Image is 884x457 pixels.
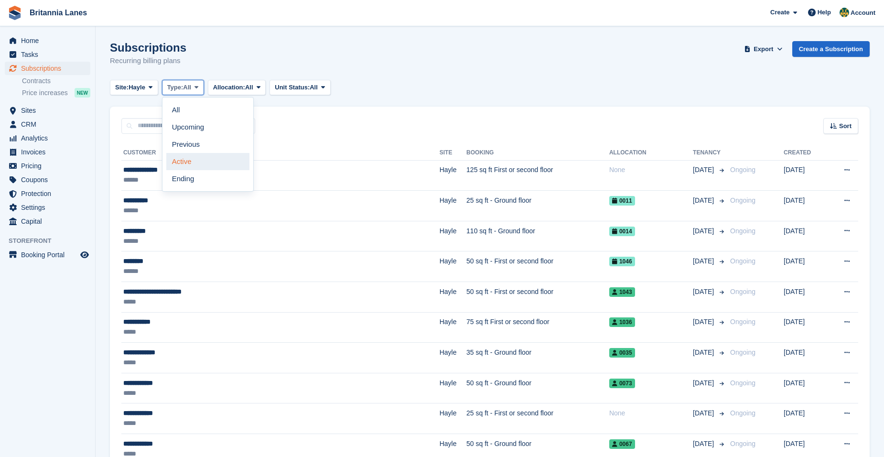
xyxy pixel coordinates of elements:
span: Ongoing [730,257,755,265]
span: 1043 [609,287,635,297]
span: Pricing [21,159,78,173]
td: Hayle [440,312,466,343]
span: Account [851,8,875,18]
span: Storefront [9,236,95,246]
button: Allocation: All [208,80,266,96]
span: Help [818,8,831,17]
a: Britannia Lanes [26,5,91,21]
button: Site: Hayle [110,80,158,96]
th: Booking [466,145,609,161]
span: CRM [21,118,78,131]
td: 50 sq ft - Ground floor [466,373,609,403]
span: Booking Portal [21,248,78,261]
a: menu [5,248,90,261]
span: Ongoing [730,348,755,356]
a: menu [5,131,90,145]
img: stora-icon-8386f47178a22dfd0bd8f6a31ec36ba5ce8667c1dd55bd0f319d3a0aa187defe.svg [8,6,22,20]
span: Ongoing [730,379,755,387]
td: [DATE] [784,251,827,282]
button: Type: All [162,80,204,96]
span: Create [770,8,789,17]
td: Hayle [440,160,466,191]
a: menu [5,173,90,186]
a: menu [5,201,90,214]
span: [DATE] [693,348,716,358]
td: [DATE] [784,191,827,221]
span: [DATE] [693,378,716,388]
span: Sort [839,121,852,131]
span: Subscriptions [21,62,78,75]
span: [DATE] [693,408,716,418]
td: 75 sq ft First or second floor [466,312,609,343]
th: Tenancy [693,145,726,161]
button: Export [743,41,785,57]
span: [DATE] [693,439,716,449]
td: [DATE] [784,403,827,434]
span: 1046 [609,257,635,266]
td: 125 sq ft First or second floor [466,160,609,191]
span: Unit Status: [275,83,310,92]
td: 50 sq ft - First or second floor [466,282,609,313]
div: None [609,408,693,418]
span: Site: [115,83,129,92]
img: Sarah Lane [840,8,849,17]
td: Hayle [440,282,466,313]
td: [DATE] [784,312,827,343]
td: Hayle [440,343,466,373]
span: 0035 [609,348,635,358]
span: Protection [21,187,78,200]
a: menu [5,187,90,200]
span: Allocation: [213,83,245,92]
span: Type: [167,83,183,92]
a: menu [5,104,90,117]
a: Active [166,153,249,170]
a: Create a Subscription [792,41,870,57]
span: Sites [21,104,78,117]
td: Hayle [440,403,466,434]
td: [DATE] [784,343,827,373]
span: 1036 [609,317,635,327]
td: Hayle [440,373,466,403]
a: menu [5,145,90,159]
button: Unit Status: All [270,80,330,96]
span: 0067 [609,439,635,449]
td: [DATE] [784,160,827,191]
td: 35 sq ft - Ground floor [466,343,609,373]
span: Home [21,34,78,47]
a: menu [5,48,90,61]
a: Upcoming [166,119,249,136]
th: Site [440,145,466,161]
span: Export [754,44,773,54]
span: [DATE] [693,256,716,266]
a: Ending [166,170,249,187]
span: Analytics [21,131,78,145]
span: Ongoing [730,440,755,447]
td: 50 sq ft - First or second floor [466,251,609,282]
span: Capital [21,215,78,228]
span: Hayle [129,83,145,92]
a: menu [5,34,90,47]
div: NEW [75,88,90,98]
a: menu [5,62,90,75]
span: Ongoing [730,318,755,326]
td: Hayle [440,221,466,251]
th: Customer [121,145,440,161]
a: All [166,101,249,119]
td: [DATE] [784,373,827,403]
a: Contracts [22,76,90,86]
span: Ongoing [730,227,755,235]
span: [DATE] [693,287,716,297]
a: Preview store [79,249,90,261]
td: [DATE] [784,221,827,251]
span: [DATE] [693,317,716,327]
span: 0014 [609,227,635,236]
span: Invoices [21,145,78,159]
td: [DATE] [784,282,827,313]
span: Ongoing [730,409,755,417]
a: Previous [166,136,249,153]
td: 25 sq ft - First or second floor [466,403,609,434]
span: Ongoing [730,166,755,174]
span: Ongoing [730,288,755,295]
th: Created [784,145,827,161]
span: Ongoing [730,196,755,204]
